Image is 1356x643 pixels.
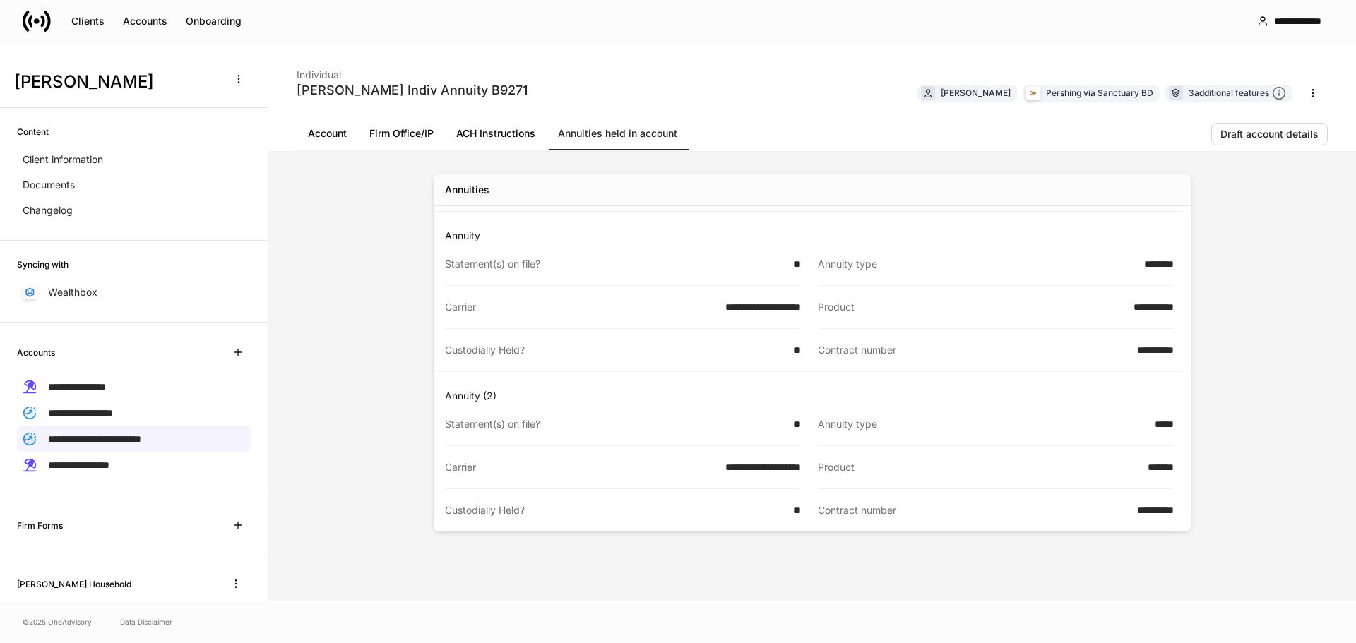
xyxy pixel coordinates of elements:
[1220,129,1319,139] div: Draft account details
[71,16,105,26] div: Clients
[297,82,528,99] div: [PERSON_NAME] Indiv Annuity B9271
[17,346,55,359] h6: Accounts
[23,616,92,627] span: © 2025 OneAdvisory
[177,10,251,32] button: Onboarding
[818,417,1146,431] div: Annuity type
[114,10,177,32] button: Accounts
[445,229,1185,243] p: Annuity
[1211,123,1328,145] button: Draft account details
[297,59,528,82] div: Individual
[23,203,73,217] p: Changelog
[445,503,785,517] div: Custodially Held?
[186,16,242,26] div: Onboarding
[445,257,785,271] div: Statement(s) on file?
[17,147,251,172] a: Client information
[445,389,1185,403] p: Annuity (2)
[818,460,1139,474] div: Product
[62,10,114,32] button: Clients
[17,258,69,271] h6: Syncing with
[818,503,1129,517] div: Contract number
[1046,86,1153,100] div: Pershing via Sanctuary BD
[48,285,97,299] p: Wealthbox
[818,257,1136,271] div: Annuity type
[445,343,785,357] div: Custodially Held?
[445,300,717,314] div: Carrier
[1189,86,1286,101] div: 3 additional features
[547,116,689,150] a: Annuities held in account
[818,343,1129,357] div: Contract number
[358,116,445,150] a: Firm Office/IP
[17,519,63,532] h6: Firm Forms
[23,178,75,192] p: Documents
[17,172,251,198] a: Documents
[445,460,717,474] div: Carrier
[941,86,1011,100] div: [PERSON_NAME]
[17,577,131,591] h6: [PERSON_NAME] Household
[120,616,172,627] a: Data Disclaimer
[818,300,1125,314] div: Product
[123,16,167,26] div: Accounts
[17,280,251,305] a: Wealthbox
[14,71,218,93] h3: [PERSON_NAME]
[445,417,785,431] div: Statement(s) on file?
[23,152,103,167] p: Client information
[17,198,251,223] a: Changelog
[445,183,489,197] div: Annuities
[445,116,547,150] a: ACH Instructions
[17,125,49,138] h6: Content
[297,116,358,150] a: Account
